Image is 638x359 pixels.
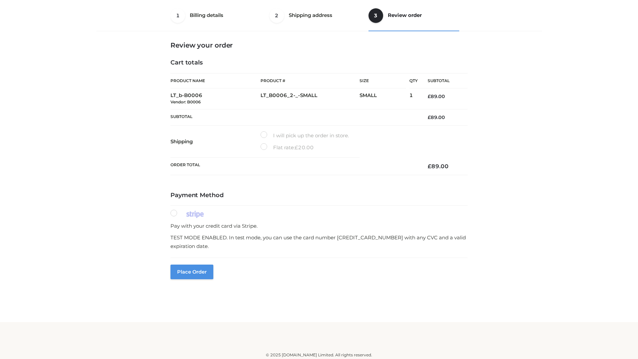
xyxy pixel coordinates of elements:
div: © 2025 [DOMAIN_NAME] Limited. All rights reserved. [99,352,539,358]
p: TEST MODE ENABLED. In test mode, you can use the card number [CREDIT_CARD_NUMBER] with any CVC an... [170,233,468,250]
td: SMALL [360,88,409,109]
h4: Cart totals [170,59,468,66]
th: Shipping [170,126,261,158]
th: Qty [409,73,418,88]
h4: Payment Method [170,192,468,199]
label: Flat rate: [261,143,314,152]
h3: Review your order [170,41,468,49]
bdi: 89.00 [428,163,449,170]
button: Place order [170,265,213,279]
p: Pay with your credit card via Stripe. [170,222,468,230]
bdi: 89.00 [428,114,445,120]
th: Subtotal [418,73,468,88]
th: Size [360,73,406,88]
span: £ [428,163,431,170]
td: 1 [409,88,418,109]
span: £ [428,93,431,99]
span: £ [428,114,431,120]
bdi: 89.00 [428,93,445,99]
label: I will pick up the order in store. [261,131,349,140]
small: Vendor: B0006 [170,99,201,104]
th: Product # [261,73,360,88]
th: Subtotal [170,109,418,125]
td: LT_b-B0006 [170,88,261,109]
td: LT_B0006_2-_-SMALL [261,88,360,109]
th: Product Name [170,73,261,88]
th: Order Total [170,158,418,175]
span: £ [295,144,298,151]
bdi: 20.00 [295,144,314,151]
